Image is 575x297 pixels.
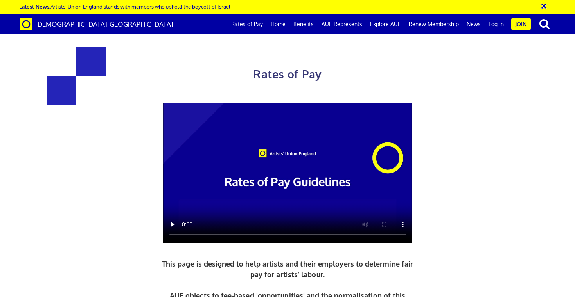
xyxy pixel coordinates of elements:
a: Explore AUE [366,14,405,34]
a: Join [511,18,531,30]
a: Benefits [289,14,318,34]
a: Home [267,14,289,34]
a: Log in [485,14,508,34]
button: search [532,16,557,32]
span: [DEMOGRAPHIC_DATA][GEOGRAPHIC_DATA] [35,20,173,28]
a: Rates of Pay [227,14,267,34]
a: AUE Represents [318,14,366,34]
span: Rates of Pay [253,67,322,81]
a: Renew Membership [405,14,463,34]
a: Brand [DEMOGRAPHIC_DATA][GEOGRAPHIC_DATA] [14,14,179,34]
strong: Latest News: [19,3,50,10]
a: News [463,14,485,34]
a: Latest News:Artists’ Union England stands with members who uphold the boycott of Israel → [19,3,237,10]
